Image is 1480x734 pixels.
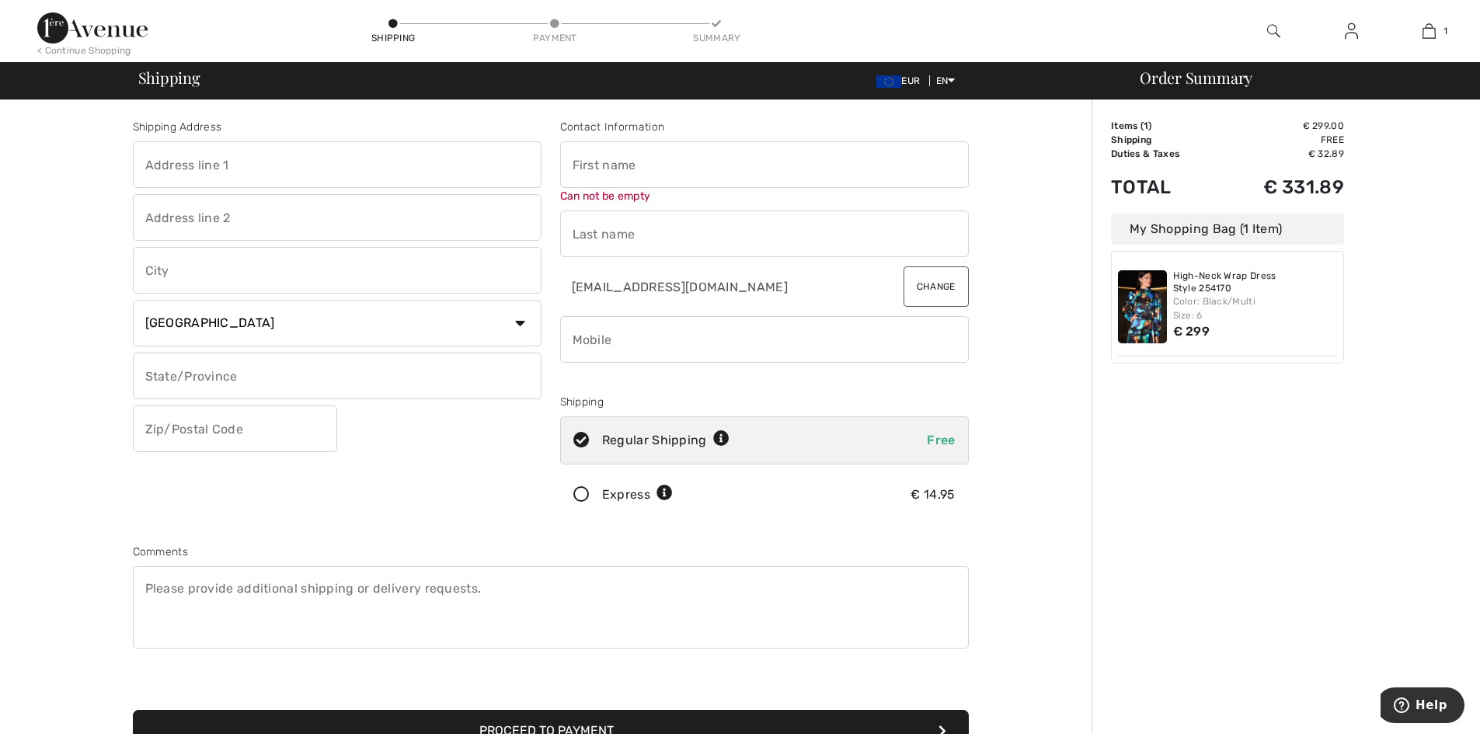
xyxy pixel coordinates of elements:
input: Mobile [560,316,969,363]
div: € 14.95 [911,485,955,504]
td: Free [1217,133,1344,147]
div: My Shopping Bag (1 Item) [1111,214,1344,245]
span: Shipping [138,70,200,85]
img: My Bag [1423,22,1436,40]
a: High-Neck Wrap Dress Style 254170 [1173,270,1338,294]
div: Express [602,485,673,504]
div: Can not be empty [560,188,969,204]
td: € 299.00 [1217,119,1344,133]
td: Shipping [1111,133,1217,147]
img: 1ère Avenue [37,12,148,43]
span: Free [927,433,955,447]
input: Address line 1 [133,141,542,188]
span: 1 [1144,120,1148,131]
input: Address line 2 [133,194,542,241]
input: Last name [560,210,969,257]
span: EUR [876,75,926,86]
div: Color: Black/Multi Size: 6 [1173,294,1338,322]
img: My Info [1345,22,1358,40]
div: Payment [531,31,578,45]
div: Order Summary [1121,70,1471,85]
input: City [133,247,542,294]
td: € 32.89 [1217,147,1344,161]
div: Shipping Address [133,119,542,135]
div: Regular Shipping [602,431,730,450]
td: € 331.89 [1217,161,1344,214]
div: Shipping [560,394,969,410]
span: € 299 [1173,324,1210,339]
div: Shipping [370,31,416,45]
img: search the website [1267,22,1280,40]
input: First name [560,141,969,188]
img: High-Neck Wrap Dress Style 254170 [1118,270,1167,343]
button: Change [904,266,969,307]
span: 1 [1443,24,1447,38]
div: Comments [133,544,969,560]
input: E-mail [560,263,867,310]
td: Total [1111,161,1217,214]
div: Contact Information [560,119,969,135]
td: Duties & Taxes [1111,147,1217,161]
span: EN [936,75,956,86]
td: Items ( ) [1111,119,1217,133]
a: 1 [1391,22,1467,40]
div: < Continue Shopping [37,43,131,57]
input: State/Province [133,353,542,399]
div: Summary [693,31,740,45]
a: Sign In [1332,22,1370,41]
img: Euro [876,75,901,88]
iframe: Opens a widget where you can find more information [1381,687,1464,726]
input: Zip/Postal Code [133,405,337,452]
